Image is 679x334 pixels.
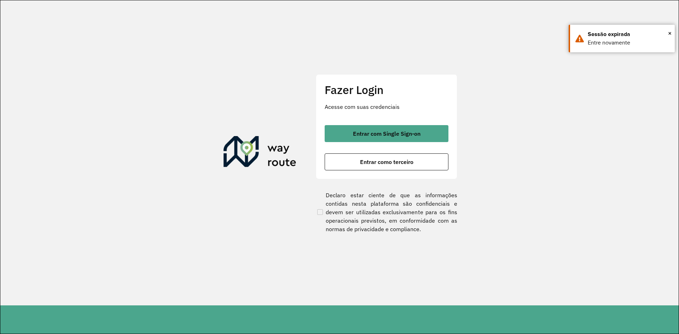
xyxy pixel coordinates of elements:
[316,191,457,233] label: Declaro estar ciente de que as informações contidas nesta plataforma são confidenciais e devem se...
[325,125,448,142] button: button
[224,136,296,170] img: Roteirizador AmbevTech
[325,83,448,96] h2: Fazer Login
[325,153,448,170] button: button
[668,28,672,39] span: ×
[588,39,669,47] div: Entre novamente
[325,102,448,111] p: Acesse com suas credenciais
[360,159,413,165] span: Entrar como terceiro
[668,28,672,39] button: Close
[353,131,420,136] span: Entrar com Single Sign-on
[588,30,669,39] div: Sessão expirada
